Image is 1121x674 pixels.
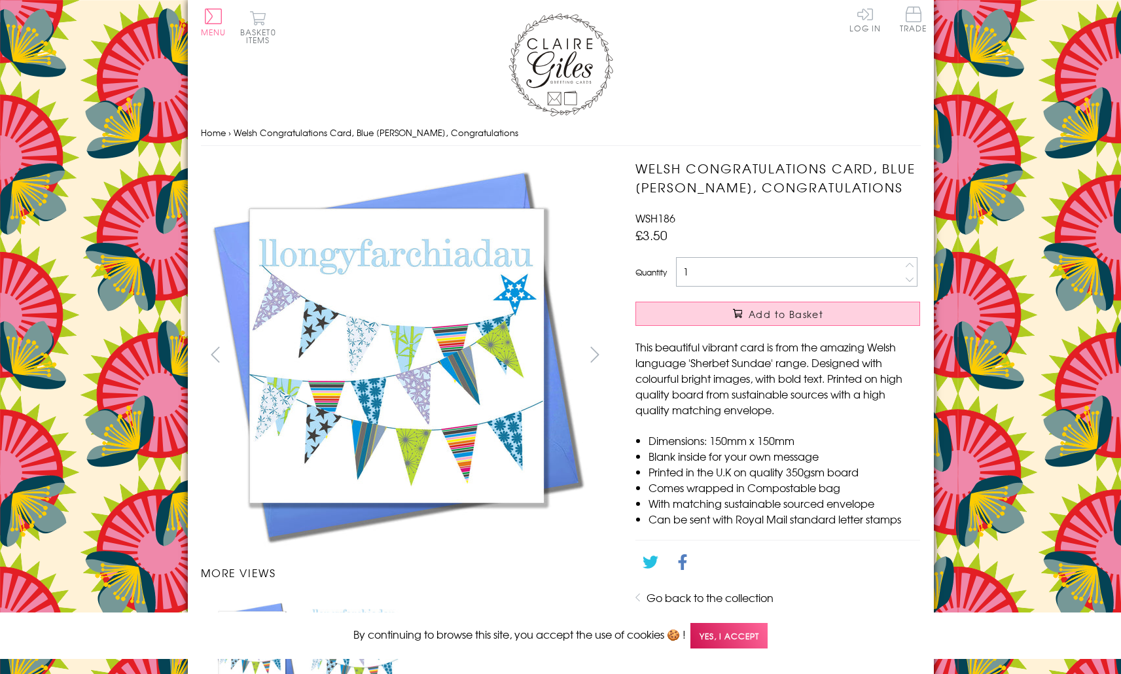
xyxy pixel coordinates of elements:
h1: Welsh Congratulations Card, Blue [PERSON_NAME], Congratulations [635,159,920,197]
a: Log In [849,7,881,32]
li: Dimensions: 150mm x 150mm [649,433,920,448]
p: This beautiful vibrant card is from the amazing Welsh language 'Sherbet Sundae' range. Designed w... [635,339,920,417]
span: 0 items [246,26,276,46]
img: Claire Giles Greetings Cards [508,13,613,116]
h3: More views [201,565,610,580]
a: Trade [900,7,927,35]
span: £3.50 [635,226,667,244]
button: Add to Basket [635,302,920,326]
button: Menu [201,9,226,36]
li: Blank inside for your own message [649,448,920,464]
span: › [228,126,231,139]
span: Trade [900,7,927,32]
span: WSH186 [635,210,675,226]
li: Printed in the U.K on quality 350gsm board [649,464,920,480]
img: Welsh Congratulations Card, Blue Bunting, Congratulations [201,159,594,552]
a: Go back to the collection [647,590,774,605]
button: Basket0 items [240,10,276,44]
a: Home [201,126,226,139]
li: Can be sent with Royal Mail standard letter stamps [649,511,920,527]
span: Menu [201,26,226,38]
span: Yes, I accept [690,623,768,648]
li: Comes wrapped in Compostable bag [649,480,920,495]
button: prev [201,340,230,369]
nav: breadcrumbs [201,120,921,147]
li: With matching sustainable sourced envelope [649,495,920,511]
span: Welsh Congratulations Card, Blue [PERSON_NAME], Congratulations [234,126,518,139]
label: Quantity [635,266,667,278]
button: next [580,340,609,369]
span: Add to Basket [749,308,823,321]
